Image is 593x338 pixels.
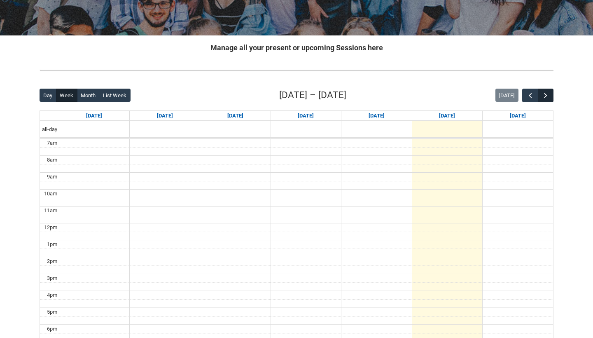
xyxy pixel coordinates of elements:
[42,223,59,232] div: 12pm
[77,89,100,102] button: Month
[522,89,538,102] button: Previous Week
[226,111,245,121] a: Go to September 9, 2025
[45,274,59,282] div: 3pm
[296,111,315,121] a: Go to September 10, 2025
[508,111,528,121] a: Go to September 13, 2025
[45,308,59,316] div: 5pm
[84,111,104,121] a: Go to September 7, 2025
[45,325,59,333] div: 6pm
[56,89,77,102] button: Week
[40,89,56,102] button: Day
[42,207,59,215] div: 11am
[40,125,59,134] span: all-day
[45,173,59,181] div: 9am
[45,257,59,265] div: 2pm
[99,89,131,102] button: List Week
[437,111,457,121] a: Go to September 12, 2025
[538,89,553,102] button: Next Week
[45,156,59,164] div: 8am
[42,190,59,198] div: 10am
[40,66,553,75] img: REDU_GREY_LINE
[45,291,59,299] div: 4pm
[495,89,518,102] button: [DATE]
[45,240,59,249] div: 1pm
[155,111,175,121] a: Go to September 8, 2025
[40,42,553,53] h2: Manage all your present or upcoming Sessions here
[45,139,59,147] div: 7am
[279,88,346,102] h2: [DATE] – [DATE]
[367,111,386,121] a: Go to September 11, 2025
